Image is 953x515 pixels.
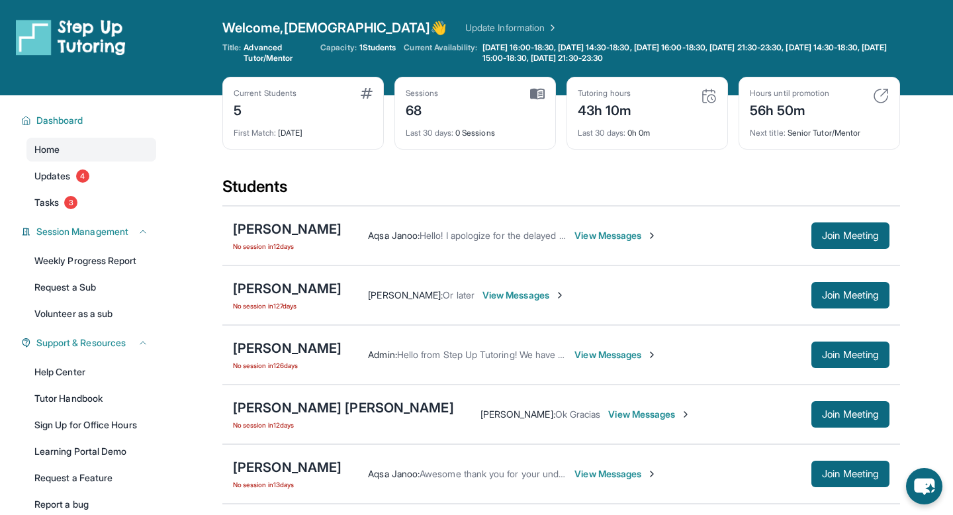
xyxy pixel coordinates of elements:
[16,19,126,56] img: logo
[811,401,889,428] button: Join Meeting
[222,176,900,205] div: Students
[34,143,60,156] span: Home
[359,42,396,53] span: 1 Students
[368,289,443,301] span: [PERSON_NAME] :
[368,468,420,479] span: Aqsa Janoo :
[26,360,156,384] a: Help Center
[811,282,889,308] button: Join Meeting
[811,461,889,487] button: Join Meeting
[26,275,156,299] a: Request a Sub
[222,19,447,37] span: Welcome, [DEMOGRAPHIC_DATA] 👋
[26,138,156,162] a: Home
[368,230,420,241] span: Aqsa Janoo :
[26,440,156,463] a: Learning Portal Demo
[822,232,879,240] span: Join Meeting
[750,120,889,138] div: Senior Tutor/Mentor
[822,410,879,418] span: Join Meeting
[906,468,942,504] button: chat-button
[530,88,545,100] img: card
[244,42,312,64] span: Advanced Tutor/Mentor
[404,42,476,64] span: Current Availability:
[750,128,786,138] span: Next title :
[31,336,148,350] button: Support & Resources
[482,42,897,64] span: [DATE] 16:00-18:30, [DATE] 14:30-18:30, [DATE] 16:00-18:30, [DATE] 21:30-23:30, [DATE] 14:30-18:3...
[76,169,89,183] span: 4
[578,99,632,120] div: 43h 10m
[36,336,126,350] span: Support & Resources
[320,42,357,53] span: Capacity:
[811,222,889,249] button: Join Meeting
[480,408,555,420] span: [PERSON_NAME] :
[233,241,341,252] span: No session in 12 days
[406,128,453,138] span: Last 30 days :
[750,99,829,120] div: 56h 50m
[26,466,156,490] a: Request a Feature
[26,249,156,273] a: Weekly Progress Report
[361,88,373,99] img: card
[36,225,128,238] span: Session Management
[465,21,558,34] a: Update Information
[233,301,341,311] span: No session in 127 days
[811,342,889,368] button: Join Meeting
[34,169,71,183] span: Updates
[26,387,156,410] a: Tutor Handbook
[647,350,657,360] img: Chevron-Right
[233,339,341,357] div: [PERSON_NAME]
[233,220,341,238] div: [PERSON_NAME]
[222,42,241,64] span: Title:
[368,349,396,360] span: Admin :
[482,289,565,302] span: View Messages
[233,279,341,298] div: [PERSON_NAME]
[647,230,657,241] img: Chevron-Right
[26,413,156,437] a: Sign Up for Office Hours
[36,114,83,127] span: Dashboard
[574,229,657,242] span: View Messages
[647,469,657,479] img: Chevron-Right
[578,120,717,138] div: 0h 0m
[233,458,341,477] div: [PERSON_NAME]
[234,120,373,138] div: [DATE]
[234,88,296,99] div: Current Students
[822,470,879,478] span: Join Meeting
[420,468,605,479] span: Awesome thank you for your understanding!
[26,191,156,214] a: Tasks3
[234,99,296,120] div: 5
[233,360,341,371] span: No session in 126 days
[608,408,691,421] span: View Messages
[64,196,77,209] span: 3
[31,114,148,127] button: Dashboard
[406,99,439,120] div: 68
[26,164,156,188] a: Updates4
[233,398,454,417] div: [PERSON_NAME] [PERSON_NAME]
[443,289,475,301] span: Or later
[680,409,691,420] img: Chevron-Right
[406,120,545,138] div: 0 Sessions
[822,291,879,299] span: Join Meeting
[234,128,276,138] span: First Match :
[233,420,454,430] span: No session in 12 days
[750,88,829,99] div: Hours until promotion
[574,467,657,481] span: View Messages
[574,348,657,361] span: View Messages
[873,88,889,104] img: card
[822,351,879,359] span: Join Meeting
[701,88,717,104] img: card
[578,88,632,99] div: Tutoring hours
[233,479,341,490] span: No session in 13 days
[26,302,156,326] a: Volunteer as a sub
[545,21,558,34] img: Chevron Right
[555,408,601,420] span: Ok Gracias
[34,196,59,209] span: Tasks
[578,128,625,138] span: Last 30 days :
[555,290,565,301] img: Chevron-Right
[480,42,900,64] a: [DATE] 16:00-18:30, [DATE] 14:30-18:30, [DATE] 16:00-18:30, [DATE] 21:30-23:30, [DATE] 14:30-18:3...
[406,88,439,99] div: Sessions
[31,225,148,238] button: Session Management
